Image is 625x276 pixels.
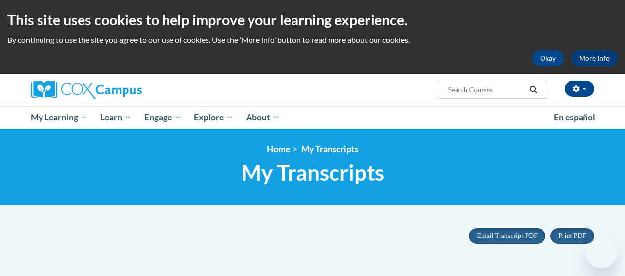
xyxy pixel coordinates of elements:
a: Explore [187,106,240,129]
a: About [240,106,286,129]
span: My Learning [31,112,87,123]
button: Account Settings [565,81,594,97]
a: Cox Campus [31,81,209,99]
h2: This site uses cookies to help improve your learning experience. [7,10,618,30]
a: My Learning [25,106,94,129]
a: Engage [138,106,188,129]
span: Email Transcript PDF [477,232,538,239]
a: More Info [571,50,618,66]
span: Explore [194,112,233,123]
a: Learn [94,106,138,129]
a: Home [267,144,290,154]
a: En español [547,107,602,128]
span: Print PDF [558,232,586,239]
button: Email Transcript PDF [469,228,545,244]
span: En español [554,112,595,122]
p: By continuing to use the site you agree to our use of cookies. Use the ‘More info’ button to read... [7,35,618,45]
span: Learn [100,112,131,123]
span: My Transcripts [241,159,384,186]
input: Search Courses [447,84,526,96]
iframe: Button to launch messaging window [585,237,617,268]
span: Engage [144,112,181,123]
button: Search [526,84,541,96]
span: My Transcripts [301,144,359,154]
div: Main menu [24,106,602,129]
button: Print PDF [550,228,594,244]
button: Okay [532,50,564,66]
span: About [246,112,280,123]
img: Cox Campus [31,81,142,99]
